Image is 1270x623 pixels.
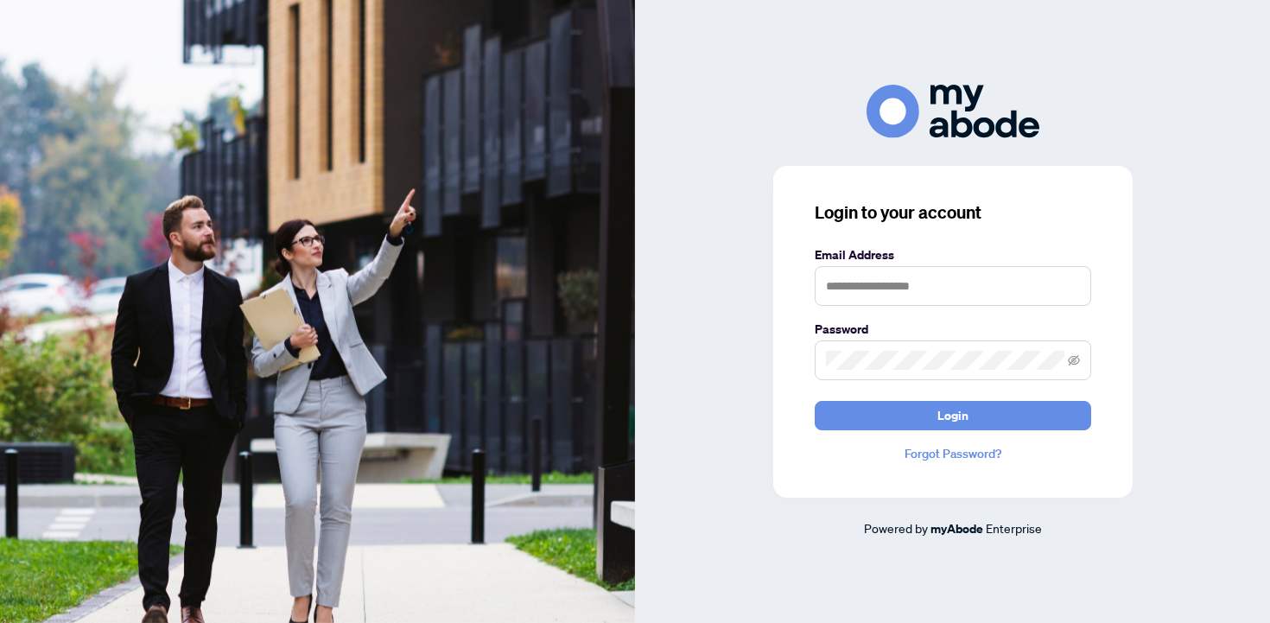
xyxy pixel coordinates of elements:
span: eye-invisible [1068,354,1080,366]
span: Enterprise [986,520,1042,536]
h3: Login to your account [815,200,1091,225]
a: myAbode [930,519,983,538]
img: ma-logo [867,85,1039,137]
span: Powered by [864,520,928,536]
a: Forgot Password? [815,444,1091,463]
button: Login [815,401,1091,430]
label: Password [815,320,1091,339]
label: Email Address [815,245,1091,264]
span: Login [937,402,968,429]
